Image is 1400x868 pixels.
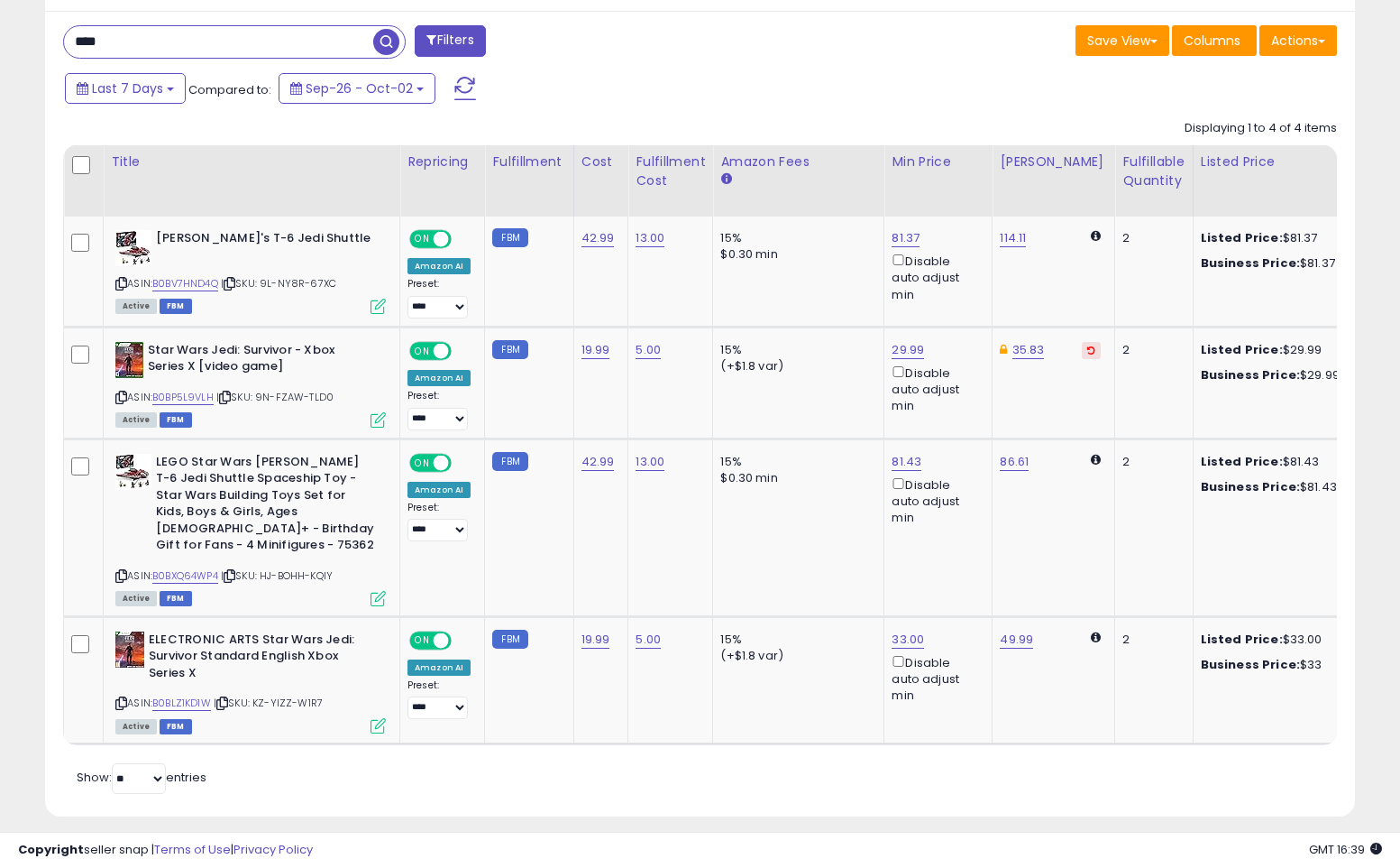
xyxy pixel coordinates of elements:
span: FBM [160,412,192,428]
button: Actions [1259,25,1337,56]
div: Displaying 1 to 4 of 4 items [1185,120,1337,137]
div: Preset: [407,278,471,319]
b: Star Wars Jedi: Survivor - Xbox Series X [video game] [148,342,367,380]
b: Listed Price: [1201,229,1283,246]
div: 15% [720,230,870,246]
div: 2 [1122,454,1178,470]
div: Title [111,152,392,171]
b: [PERSON_NAME]'s T-6 Jedi Shuttle [156,230,375,252]
span: | SKU: KZ-YIZZ-W1R7 [214,696,323,710]
div: ASIN: [115,342,386,426]
div: $81.37 [1201,255,1350,272]
span: FBM [160,591,192,606]
a: Terms of Use [154,841,231,858]
div: Amazon Fees [720,152,876,171]
small: Amazon Fees. [720,171,731,188]
span: ON [411,633,434,648]
span: All listings currently available for purchase on Amazon [115,299,157,314]
a: 114.11 [1000,229,1026,247]
b: Business Price: [1201,656,1300,673]
a: B0BV7HND4Q [152,276,218,291]
div: 2 [1122,342,1178,358]
div: $33.00 [1201,632,1350,648]
a: 81.37 [892,229,920,247]
div: (+$1.8 var) [720,648,870,664]
span: Last 7 Days [92,79,163,97]
div: $33 [1201,657,1350,673]
span: 2025-10-10 16:39 GMT [1309,841,1382,858]
button: Sep-26 - Oct-02 [279,73,435,104]
button: Last 7 Days [65,73,186,104]
small: FBM [492,630,527,649]
small: FBM [492,228,527,247]
small: FBM [492,340,527,359]
div: $81.43 [1201,479,1350,495]
div: Preset: [407,390,471,430]
div: $81.43 [1201,454,1350,470]
b: Business Price: [1201,366,1300,383]
div: Amazon AI [407,258,471,274]
b: Business Price: [1201,478,1300,495]
div: ASIN: [115,230,386,312]
span: | SKU: HJ-BOHH-KQIY [221,568,333,583]
a: 19.99 [581,341,610,359]
div: Repricing [407,152,477,171]
div: ASIN: [115,632,386,732]
div: Fulfillable Quantity [1122,152,1185,190]
a: 13.00 [636,453,664,471]
span: All listings currently available for purchase on Amazon [115,412,157,428]
div: $0.30 min [720,470,870,486]
a: B0BLZ1KD1W [152,696,211,711]
div: Disable auto adjust min [892,363,978,415]
div: $81.37 [1201,230,1350,246]
span: OFF [449,633,478,648]
div: Amazon AI [407,660,471,676]
span: OFF [449,343,478,358]
a: 19.99 [581,631,610,649]
div: $0.30 min [720,246,870,263]
a: 42.99 [581,229,615,247]
span: FBM [160,719,192,734]
span: All listings currently available for purchase on Amazon [115,591,157,606]
a: 35.83 [1012,341,1045,359]
div: Amazon AI [407,370,471,386]
button: Filters [415,25,485,57]
span: ON [411,232,434,247]
div: Min Price [892,152,984,171]
img: 51GKHNTlCZL._SL40_.jpg [115,454,151,490]
a: 86.61 [1000,453,1029,471]
div: 2 [1122,230,1178,246]
span: | SKU: 9L-NY8R-67XC [221,276,336,291]
span: OFF [449,455,478,470]
div: Fulfillment [492,152,565,171]
span: Columns [1184,32,1240,50]
div: Disable auto adjust min [892,251,978,303]
div: $29.99 [1201,367,1350,383]
button: Save View [1075,25,1169,56]
div: Disable auto adjust min [892,652,978,705]
a: Privacy Policy [233,841,313,858]
a: 5.00 [636,341,661,359]
a: 33.00 [892,631,924,649]
div: Preset: [407,679,471,720]
div: Disable auto adjust min [892,475,978,527]
b: Listed Price: [1201,631,1283,648]
span: FBM [160,299,192,314]
div: 15% [720,454,870,470]
div: Cost [581,152,621,171]
span: ON [411,343,434,358]
img: 512zr1--d0L._SL40_.jpg [115,342,143,378]
span: All listings currently available for purchase on Amazon [115,719,157,734]
a: 5.00 [636,631,661,649]
div: Preset: [407,502,471,542]
a: B0BXQ64WP4 [152,568,218,584]
div: 15% [720,342,870,358]
b: Business Price: [1201,254,1300,272]
b: ELECTRONIC ARTS Star Wars Jedi: Survivor Standard English Xbox Series X [149,632,368,687]
div: Listed Price [1201,152,1357,171]
span: ON [411,455,434,470]
img: 51q2RAB9WGL._SL40_.jpg [115,632,144,668]
div: 15% [720,632,870,648]
b: Listed Price: [1201,453,1283,470]
a: B0BP5L9VLH [152,390,214,405]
